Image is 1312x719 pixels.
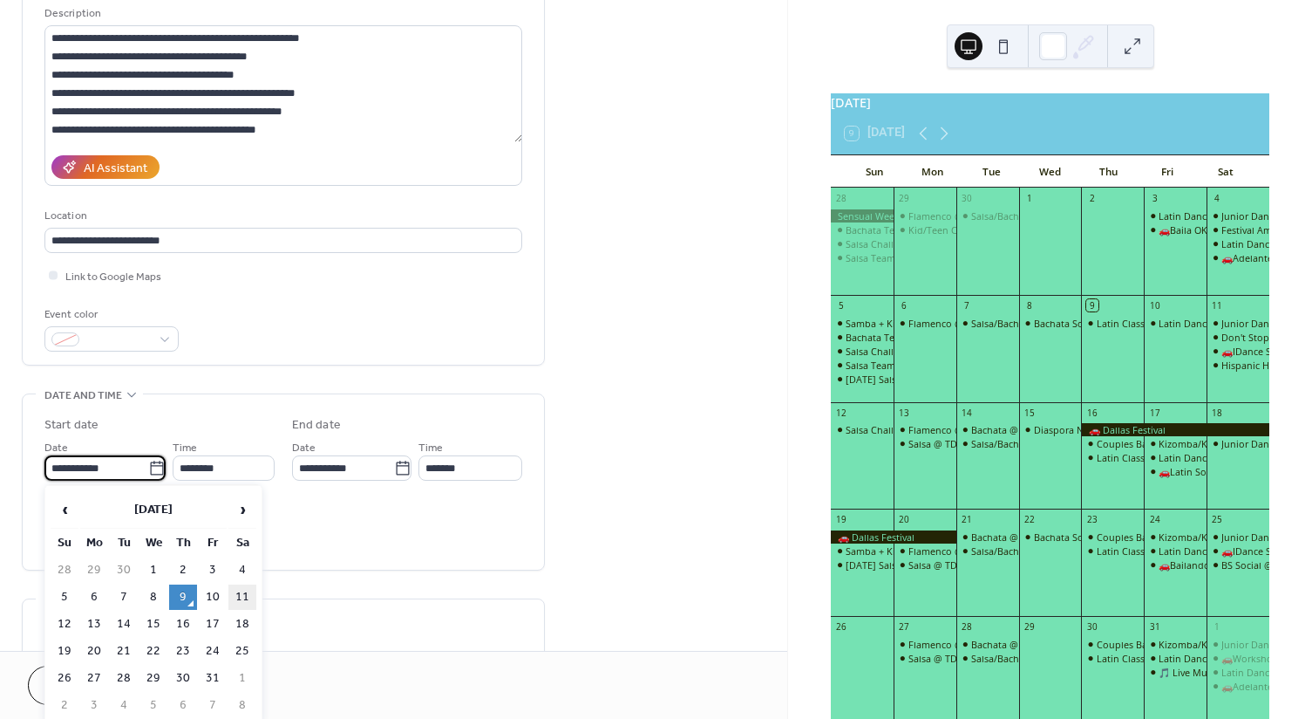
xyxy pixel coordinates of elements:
div: AI Assistant [84,160,147,178]
div: Salsa Challenge w/LFC [846,345,945,358]
div: Sat [1197,155,1255,188]
div: Salsa Challenge w/LFC [831,237,894,250]
div: Latin Dance@ToD [1144,544,1207,558]
td: 26 [51,666,78,691]
div: Salsa Challenge w/LFC [846,237,945,250]
td: 22 [139,639,167,664]
div: Latin Class @RB [1097,652,1168,665]
div: 🚗IDance Social OKC [1207,544,1269,558]
td: 30 [110,558,138,583]
div: Latin Dance Connect Group [1207,666,1269,679]
div: BS Social @TBB [1221,558,1290,572]
td: 5 [51,585,78,610]
div: Salsa/Bachata @LFC [956,437,1019,450]
div: Latin Class @RB [1081,544,1144,558]
div: Bachata @ TDP [956,638,1019,651]
div: Kizomba/Kompa @TDP [1144,437,1207,450]
td: 3 [199,558,227,583]
div: Salsa Challenge w/LFC [846,423,945,436]
div: Start date [44,416,99,435]
div: Salsa @ TDP [894,652,956,665]
div: 7 [961,299,973,312]
div: [DATE] Salsa @GG [846,373,927,386]
div: 🚗 Dallas Festival [831,531,956,544]
div: [DATE] Salsa @GG [846,558,927,572]
span: Date [44,439,68,457]
div: Latin Class @RB [1097,544,1168,558]
div: Thu [1079,155,1138,188]
div: 🚗Latin Social OKC [1159,465,1243,478]
th: Sa [228,531,256,556]
div: 1 [1023,193,1036,205]
div: Kizomba/Kompa @TDP [1159,531,1263,544]
div: Latin Dance Connect Group [1207,237,1269,250]
div: Salsa/Bachata @LFC [956,544,1019,558]
div: 22 [1023,514,1036,526]
td: 23 [169,639,197,664]
div: Mon [903,155,962,188]
div: Kizomba/Kompa @TDP [1144,531,1207,544]
td: 18 [228,612,256,637]
td: 6 [80,585,108,610]
td: 28 [51,558,78,583]
div: Kizomba/Kompa @TDP [1144,638,1207,651]
div: Bachata Social @TBB [1019,531,1082,544]
th: [DATE] [80,491,227,529]
td: 3 [80,693,108,718]
div: Salsa/Bachata @LFC [956,652,1019,665]
span: Time [418,439,443,457]
div: Junior Dance w/LFC [1207,437,1269,450]
div: 🚗Baila OKC [1144,223,1207,236]
td: 17 [199,612,227,637]
div: Don't Stop the Movement👯 [1207,331,1269,344]
th: Th [169,531,197,556]
td: 7 [110,585,138,610]
td: 20 [80,639,108,664]
span: › [229,492,255,527]
div: Bachata Team💃🏻 [846,223,920,236]
div: Latin Dance@[PERSON_NAME] [1159,544,1295,558]
div: 🚗IDance Social OKC [1207,345,1269,358]
div: Couples Bachata @TDP [1097,437,1201,450]
div: Sensual Weekender w/Juho [831,209,894,223]
div: Couples Bachata @TDP [1097,638,1201,651]
div: 31 [1149,620,1161,633]
th: Tu [110,531,138,556]
div: Kid/Teen Classes [908,223,983,236]
div: 15 [1023,407,1036,419]
div: Kid/Teen Classes [894,223,956,236]
div: Bachata @ TDP [971,531,1039,544]
div: Latin Class @RB [1097,317,1168,330]
div: Junior Dance w/LFC [1221,638,1309,651]
div: Salsa @ TDP [894,558,956,572]
div: Latin Dance@ToD [1144,451,1207,464]
div: Festival Americas [1221,223,1297,236]
div: 5 [835,299,847,312]
div: 🎵 Live Music! [1159,666,1221,679]
div: Flamenco @SDB [908,209,982,223]
div: 28 [835,193,847,205]
div: Samba + Kizomba [846,317,926,330]
div: Salsa Team💃🏻 [831,251,894,264]
div: Bachata @ TDP [971,423,1039,436]
td: 29 [139,666,167,691]
td: 8 [228,693,256,718]
div: 14 [961,407,973,419]
div: End date [292,416,341,435]
div: Salsa Team💃🏻 [846,359,907,372]
span: ‹ [51,492,78,527]
td: 5 [139,693,167,718]
div: Sunday Salsa @GG [831,373,894,386]
div: Flamenco @SDB [894,209,956,223]
div: 🚗Adelante Social OKC [1207,251,1269,264]
div: 19 [835,514,847,526]
div: Junior Dance w/LFC [1207,638,1269,651]
div: Bachata Team💃🏻 [846,331,920,344]
td: 11 [228,585,256,610]
th: Fr [199,531,227,556]
div: Salsa @ TDP [908,652,963,665]
div: Salsa @ TDP [908,558,963,572]
td: 27 [80,666,108,691]
div: Wed [1021,155,1079,188]
div: 11 [1211,299,1223,312]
